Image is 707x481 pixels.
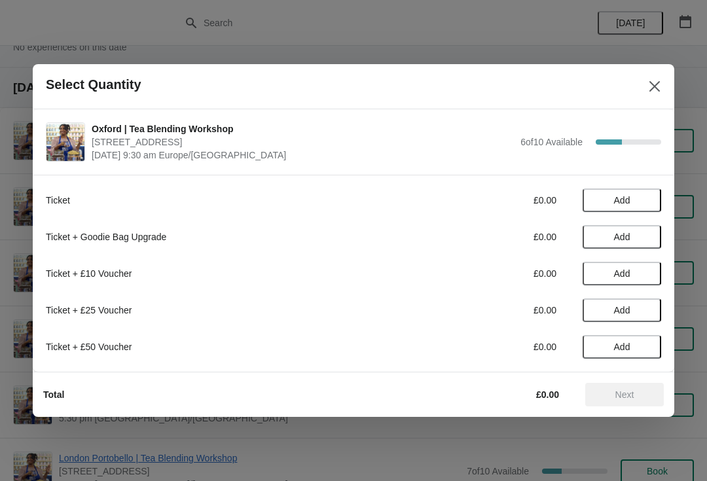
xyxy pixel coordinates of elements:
[92,122,514,135] span: Oxford | Tea Blending Workshop
[614,342,630,352] span: Add
[614,232,630,242] span: Add
[92,149,514,162] span: [DATE] 9:30 am Europe/[GEOGRAPHIC_DATA]
[614,268,630,279] span: Add
[520,137,583,147] span: 6 of 10 Available
[46,77,141,92] h2: Select Quantity
[583,335,661,359] button: Add
[46,304,409,317] div: Ticket + £25 Voucher
[614,305,630,315] span: Add
[583,298,661,322] button: Add
[536,389,559,400] strong: £0.00
[583,225,661,249] button: Add
[435,304,556,317] div: £0.00
[46,194,409,207] div: Ticket
[435,230,556,243] div: £0.00
[583,262,661,285] button: Add
[92,135,514,149] span: [STREET_ADDRESS]
[435,194,556,207] div: £0.00
[46,123,84,161] img: Oxford | Tea Blending Workshop | 23 High Street, Oxford, OX1 4AH | October 5 | 9:30 am Europe/London
[643,75,666,98] button: Close
[583,188,661,212] button: Add
[435,340,556,353] div: £0.00
[46,267,409,280] div: Ticket + £10 Voucher
[435,267,556,280] div: £0.00
[43,389,64,400] strong: Total
[46,230,409,243] div: Ticket + Goodie Bag Upgrade
[614,195,630,205] span: Add
[46,340,409,353] div: Ticket + £50 Voucher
